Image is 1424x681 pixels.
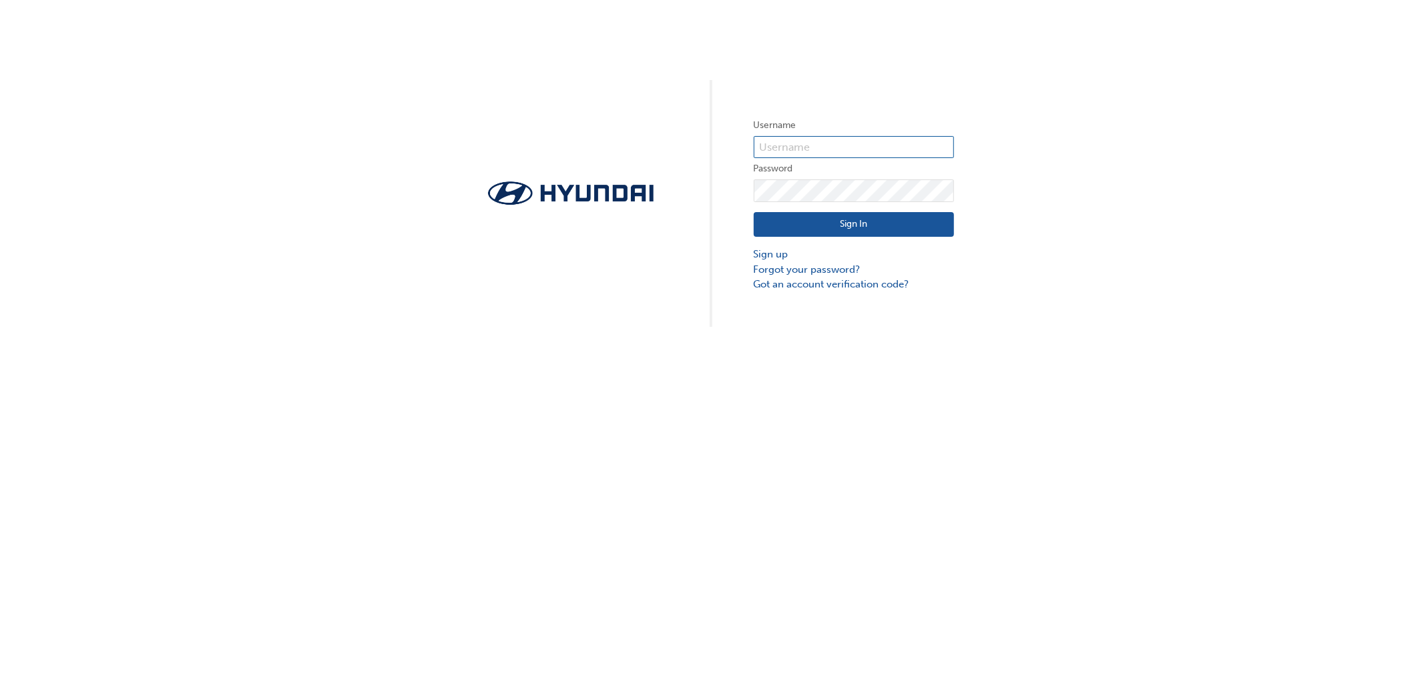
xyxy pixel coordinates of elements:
[754,247,954,262] a: Sign up
[754,136,954,159] input: Username
[754,277,954,292] a: Got an account verification code?
[754,161,954,177] label: Password
[754,117,954,133] label: Username
[754,262,954,277] a: Forgot your password?
[471,177,671,209] img: Trak
[754,212,954,237] button: Sign In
